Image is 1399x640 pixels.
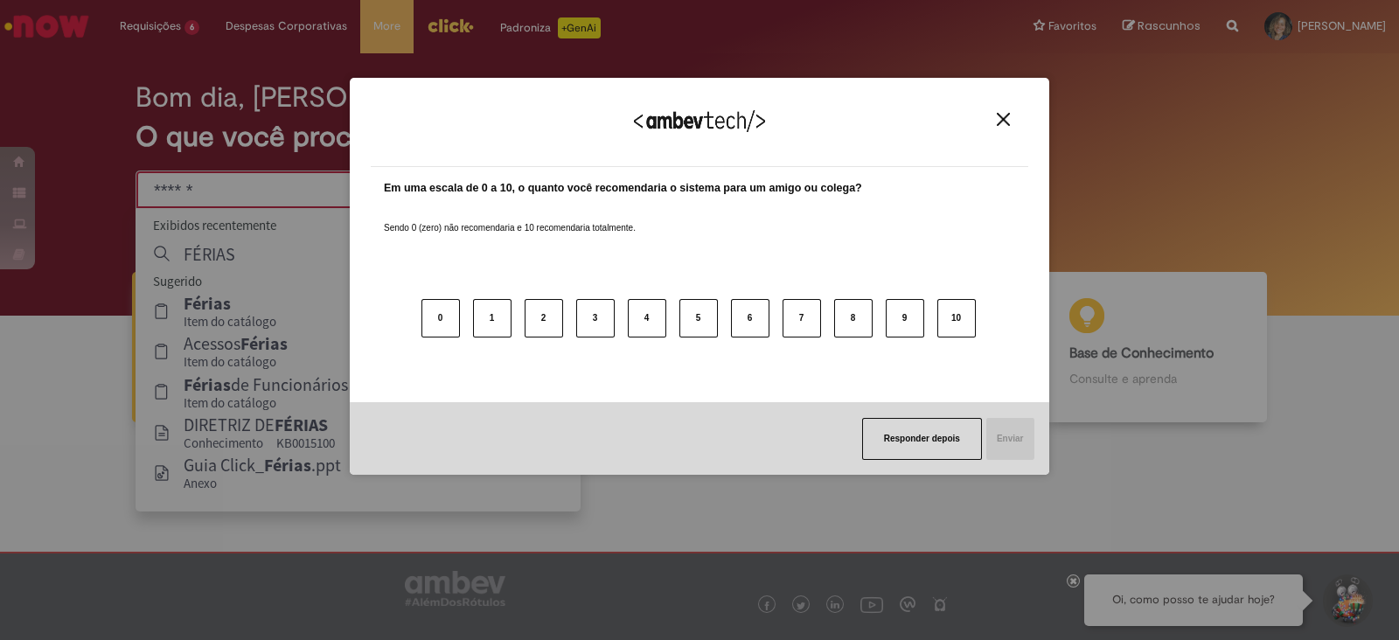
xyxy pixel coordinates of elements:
button: 2 [525,299,563,337]
button: Close [992,112,1015,127]
button: 0 [421,299,460,337]
label: Em uma escala de 0 a 10, o quanto você recomendaria o sistema para um amigo ou colega? [384,180,862,197]
button: 6 [731,299,769,337]
button: 1 [473,299,512,337]
button: 9 [886,299,924,337]
button: 7 [783,299,821,337]
button: 10 [937,299,976,337]
button: 8 [834,299,873,337]
button: 3 [576,299,615,337]
button: Responder depois [862,418,982,460]
img: Close [997,113,1010,126]
button: 5 [679,299,718,337]
label: Sendo 0 (zero) não recomendaria e 10 recomendaria totalmente. [384,201,636,234]
button: 4 [628,299,666,337]
img: Logo Ambevtech [634,110,765,132]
